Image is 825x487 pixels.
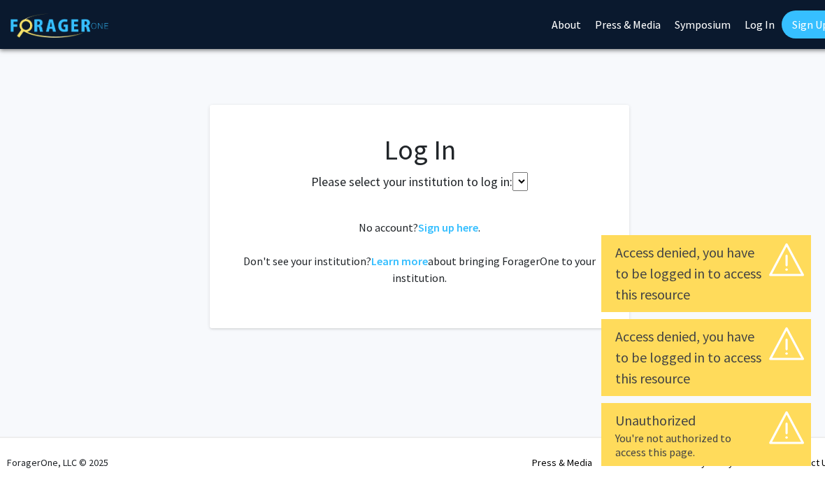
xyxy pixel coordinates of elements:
div: Access denied, you have to be logged in to access this resource [615,242,797,305]
div: Unauthorized [615,410,797,431]
div: You're not authorized to access this page. [615,431,797,459]
label: Please select your institution to log in: [311,172,512,191]
a: Sign up here [418,220,478,234]
img: ForagerOne Logo [10,13,108,38]
h1: Log In [238,133,601,167]
div: ForagerOne, LLC © 2025 [7,438,108,487]
a: Learn more about bringing ForagerOne to your institution [371,254,428,268]
a: Press & Media [532,456,592,469]
div: No account? . Don't see your institution? about bringing ForagerOne to your institution. [238,219,601,286]
div: Access denied, you have to be logged in to access this resource [615,326,797,389]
